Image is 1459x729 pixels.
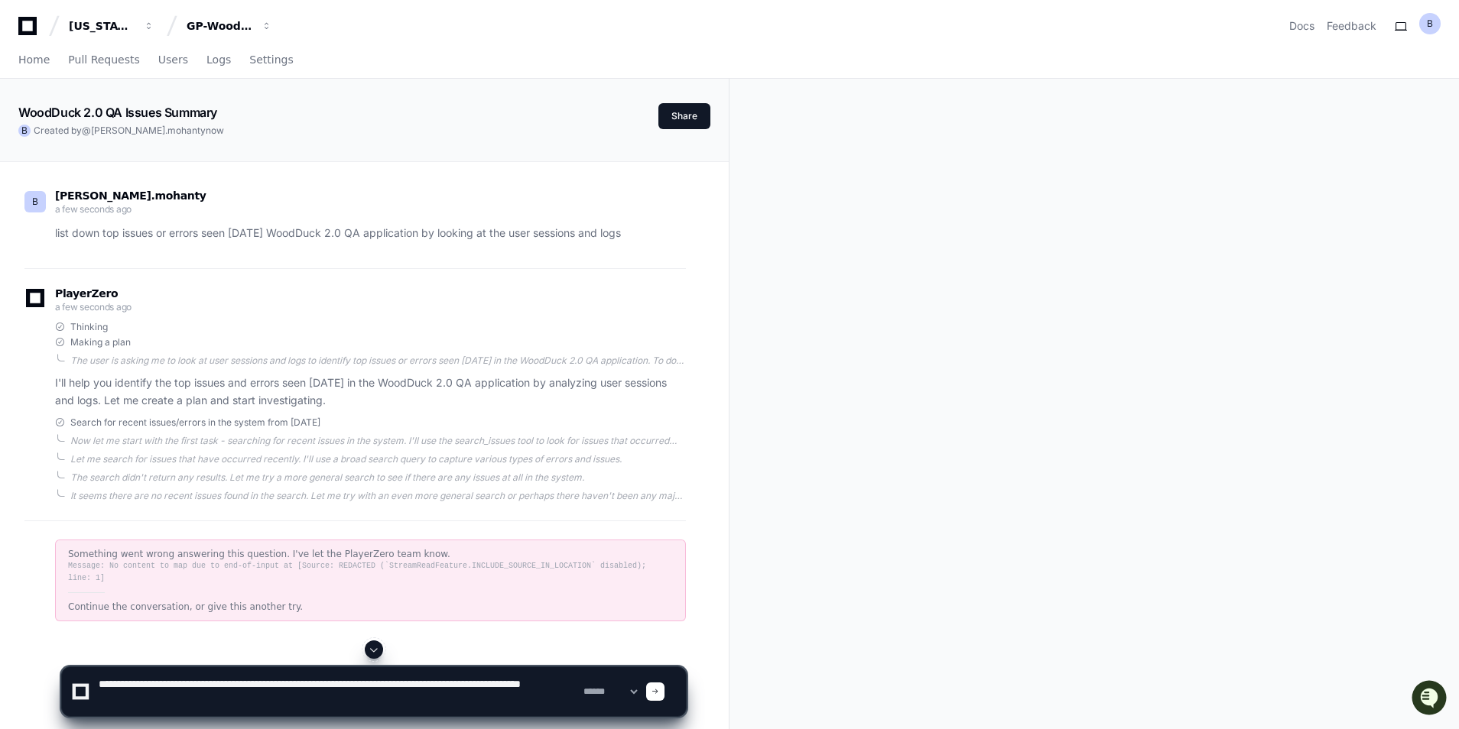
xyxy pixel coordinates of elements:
[55,289,118,298] span: PlayerZero
[52,129,193,141] div: We're available if you need us!
[69,18,135,34] div: [US_STATE] Pacific
[70,435,686,447] div: Now let me start with the first task - searching for recent issues in the system. I'll use the se...
[152,160,185,172] span: Pylon
[82,125,91,136] span: @
[55,190,206,202] span: [PERSON_NAME].mohanty
[187,18,252,34] div: GP-WoodDuck 2.0
[70,321,108,333] span: Thinking
[68,43,139,78] a: Pull Requests
[206,55,231,64] span: Logs
[63,12,161,40] button: [US_STATE] Pacific
[249,43,293,78] a: Settings
[658,103,710,129] button: Share
[1289,18,1314,34] a: Docs
[206,125,224,136] span: now
[158,43,188,78] a: Users
[34,125,224,137] span: Created by
[70,453,686,465] div: Let me search for issues that have occurred recently. I'll use a broad search query to capture va...
[260,118,278,137] button: Start new chat
[1410,679,1451,720] iframe: Open customer support
[32,196,38,208] h1: B
[206,43,231,78] a: Logs
[18,43,50,78] a: Home
[68,548,673,560] div: Something went wrong answering this question. I've let the PlayerZero team know.
[18,105,217,120] app-text-character-animate: WoodDuck 2.0 QA Issues Summary
[1427,18,1433,30] h1: B
[15,15,46,46] img: PlayerZero
[21,125,28,137] h1: B
[70,490,686,502] div: It seems there are no recent issues found in the search. Let me try with an even more general sea...
[70,471,686,484] div: The search didn't return any results. Let me try a more general search to see if there are any is...
[55,374,686,410] p: I'll help you identify the top issues and errors seen [DATE] in the WoodDuck 2.0 QA application b...
[108,160,185,172] a: Powered byPylon
[55,301,132,313] span: a few seconds ago
[70,336,131,348] span: Making a plan
[180,12,278,40] button: GP-WoodDuck 2.0
[15,114,43,141] img: 1756235613930-3d25f9e4-fa56-45dd-b3ad-e072dfbd1548
[70,416,320,429] span: Search for recent issues/errors in the system from [DATE]
[249,55,293,64] span: Settings
[91,125,206,136] span: [PERSON_NAME].mohanty
[1419,13,1441,34] button: B
[55,203,132,215] span: a few seconds ago
[70,355,686,367] div: The user is asking me to look at user sessions and logs to identify top issues or errors seen [DA...
[68,55,139,64] span: Pull Requests
[18,55,50,64] span: Home
[158,55,188,64] span: Users
[68,601,673,613] div: Continue the conversation, or give this another try.
[55,225,686,242] p: list down top issues or errors seen [DATE] WoodDuck 2.0 QA application by looking at the user ses...
[15,61,278,86] div: Welcome
[68,560,673,585] div: Message: No content to map due to end-of-input at [Source: REDACTED (`StreamReadFeature.INCLUDE_S...
[52,114,251,129] div: Start new chat
[1327,18,1376,34] button: Feedback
